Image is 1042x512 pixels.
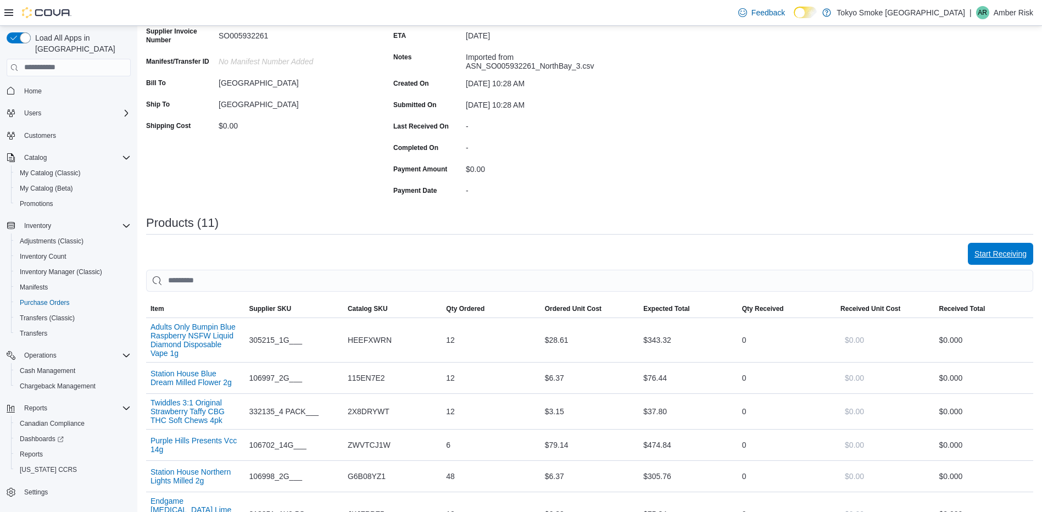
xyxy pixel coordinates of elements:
[146,121,191,130] label: Shipping Cost
[845,372,864,383] span: $0.00
[2,127,135,143] button: Customers
[24,87,42,96] span: Home
[15,311,131,325] span: Transfers (Classic)
[845,406,864,417] span: $0.00
[11,280,135,295] button: Manifests
[393,143,438,152] label: Completed On
[15,197,131,210] span: Promotions
[15,235,131,248] span: Adjustments (Classic)
[2,400,135,416] button: Reports
[2,83,135,99] button: Home
[840,465,868,487] button: $0.00
[738,329,836,351] div: 0
[15,417,89,430] a: Canadian Compliance
[11,462,135,477] button: [US_STATE] CCRS
[2,150,135,165] button: Catalog
[20,402,131,415] span: Reports
[11,363,135,379] button: Cash Management
[393,122,449,131] label: Last Received On
[244,300,343,318] button: Supplier SKU
[939,405,1029,418] div: $0.00 0
[540,434,639,456] div: $79.14
[976,6,989,19] div: Amber Risk
[20,366,75,375] span: Cash Management
[20,465,77,474] span: [US_STATE] CCRS
[219,117,366,130] div: $0.00
[466,27,613,40] div: [DATE]
[343,300,442,318] button: Catalog SKU
[2,348,135,363] button: Operations
[151,468,240,485] button: Station House Northern Lights Milled 2g
[742,304,784,313] span: Qty Received
[939,333,1029,347] div: $0.00 0
[20,486,52,499] a: Settings
[15,265,107,279] a: Inventory Manager (Classic)
[845,439,864,450] span: $0.00
[20,151,51,164] button: Catalog
[939,438,1029,452] div: $0.00 0
[15,281,131,294] span: Manifests
[20,219,55,232] button: Inventory
[20,129,131,142] span: Customers
[738,465,836,487] div: 0
[393,165,447,174] label: Payment Amount
[466,139,613,152] div: -
[393,101,437,109] label: Submitted On
[639,434,737,456] div: $474.84
[974,248,1027,259] span: Start Receiving
[249,304,291,313] span: Supplier SKU
[146,57,209,66] label: Manifest/Transfer ID
[15,380,100,393] a: Chargeback Management
[15,182,77,195] a: My Catalog (Beta)
[151,304,164,313] span: Item
[146,27,214,44] label: Supplier Invoice Number
[11,416,135,431] button: Canadian Compliance
[11,326,135,341] button: Transfers
[466,96,613,109] div: [DATE] 10:28 AM
[15,463,131,476] span: Washington CCRS
[11,196,135,212] button: Promotions
[15,281,52,294] a: Manifests
[466,75,613,88] div: [DATE] 10:28 AM
[15,417,131,430] span: Canadian Compliance
[978,6,987,19] span: AR
[146,216,219,230] h3: Products (11)
[836,300,934,318] button: Received Unit Cost
[219,96,366,109] div: [GEOGRAPHIC_DATA]
[11,447,135,462] button: Reports
[22,7,71,18] img: Cova
[20,129,60,142] a: Customers
[466,118,613,131] div: -
[442,400,540,422] div: 12
[20,107,46,120] button: Users
[348,304,388,313] span: Catalog SKU
[20,107,131,120] span: Users
[20,268,102,276] span: Inventory Manager (Classic)
[466,160,613,174] div: $0.00
[442,367,540,389] div: 12
[393,186,437,195] label: Payment Date
[639,400,737,422] div: $37.80
[20,485,131,499] span: Settings
[11,249,135,264] button: Inventory Count
[151,322,240,358] button: Adults Only Bumpin Blue Raspberry NSFW Liquid Diamond Disposable Vape 1g
[734,2,789,24] a: Feedback
[540,400,639,422] div: $3.15
[15,448,131,461] span: Reports
[15,296,74,309] a: Purchase Orders
[219,53,366,66] div: No Manifest Number added
[20,402,52,415] button: Reports
[11,295,135,310] button: Purchase Orders
[840,434,868,456] button: $0.00
[24,131,56,140] span: Customers
[15,463,81,476] a: [US_STATE] CCRS
[348,405,389,418] span: 2X8DRYWT
[442,329,540,351] div: 12
[15,432,131,446] span: Dashboards
[20,382,96,391] span: Chargeback Management
[146,100,170,109] label: Ship To
[249,470,302,483] span: 106998_2G___
[24,488,48,497] span: Settings
[935,300,1034,318] button: Received Total
[15,432,68,446] a: Dashboards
